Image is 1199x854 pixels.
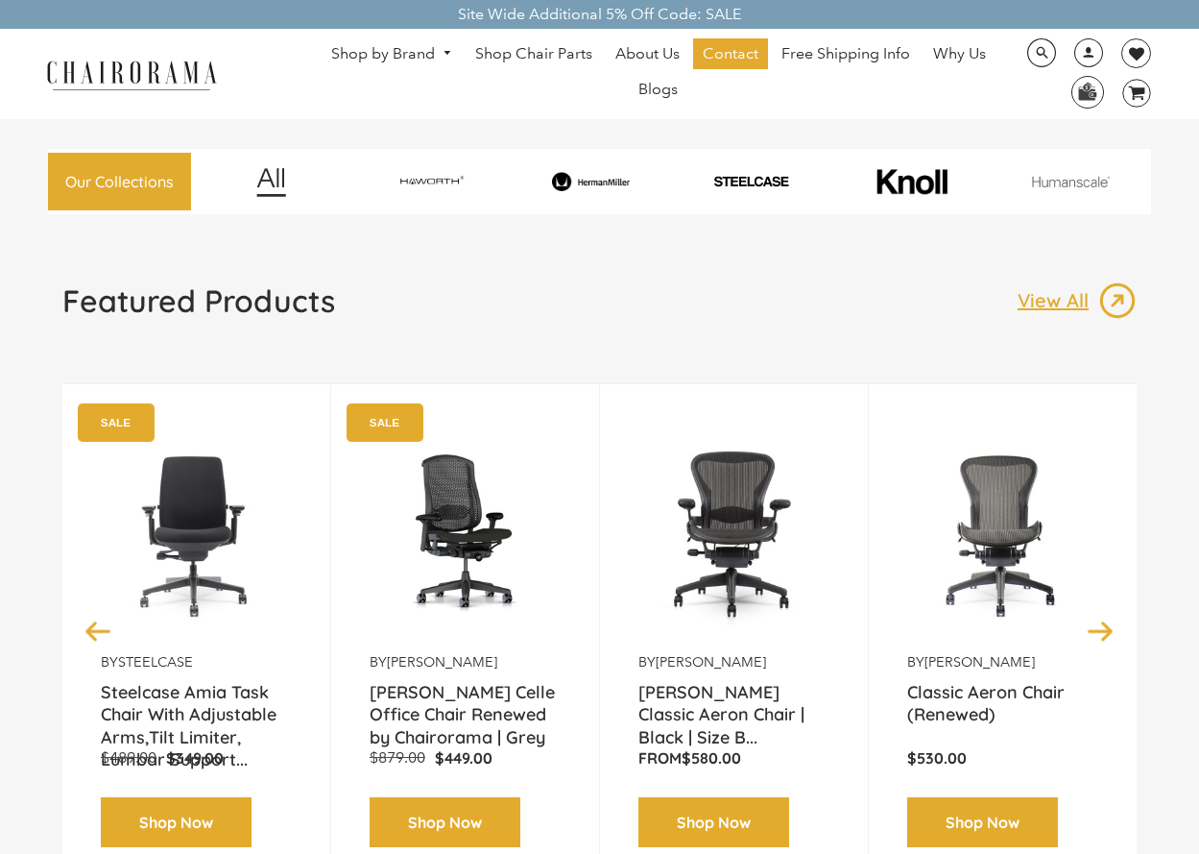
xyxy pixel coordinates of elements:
span: Blogs [638,80,678,100]
a: [PERSON_NAME] [924,653,1035,671]
a: Why Us [923,38,995,69]
span: $449.00 [435,748,492,768]
a: Amia Chair by chairorama.com Renewed Amia Chair chairorama.com [101,413,292,653]
img: Herman Miller Classic Aeron Chair | Black | Size B (Renewed) - chairorama [638,413,829,653]
img: image_13.png [1098,281,1137,320]
a: Steelcase [118,653,193,671]
nav: DesktopNavigation [309,38,1007,110]
button: Next [1084,614,1117,647]
span: Shop Chair Parts [475,44,592,64]
p: by [370,653,561,671]
img: Herman Miller Celle Office Chair Renewed by Chairorama | Grey - chairorama [370,413,561,653]
a: [PERSON_NAME] [656,653,766,671]
a: Classic Aeron Chair (Renewed) [907,681,1098,729]
span: $349.00 [166,748,224,768]
a: Herman Miller Celle Office Chair Renewed by Chairorama | Grey - chairorama Herman Miller Celle Of... [370,413,561,653]
p: From [638,748,829,769]
a: Herman Miller Classic Aeron Chair | Black | Size B (Renewed) - chairorama Herman Miller Classic A... [638,413,829,653]
a: [PERSON_NAME] Celle Office Chair Renewed by Chairorama | Grey [370,681,561,729]
span: $489.00 [101,748,156,767]
a: [PERSON_NAME] Classic Aeron Chair | Black | Size B... [638,681,829,729]
a: Our Collections [48,153,191,211]
a: Steelcase Amia Task Chair With Adjustable Arms,Tilt Limiter, Lumbar Support... [101,681,292,729]
span: Free Shipping Info [781,44,910,64]
span: $879.00 [370,748,425,767]
a: Classic Aeron Chair (Renewed) - chairorama Classic Aeron Chair (Renewed) - chairorama [907,413,1098,653]
a: Shop Chair Parts [466,38,602,69]
a: Featured Products [62,281,335,335]
a: Contact [693,38,768,69]
img: Classic Aeron Chair (Renewed) - chairorama [907,413,1098,653]
span: About Us [615,44,680,64]
img: image_11.png [994,176,1148,187]
a: Shop Now [638,797,789,848]
p: by [907,653,1098,671]
a: About Us [606,38,689,69]
img: image_8_173eb7e0-7579-41b4-bc8e-4ba0b8ba93e8.png [514,172,668,192]
p: by [101,653,292,671]
img: image_7_14f0750b-d084-457f-979a-a1ab9f6582c4.png [354,168,509,196]
span: Why Us [933,44,986,64]
img: image_12.png [218,167,324,197]
a: Shop Now [101,797,252,848]
a: View All [1018,281,1137,320]
text: SALE [101,416,131,428]
a: Blogs [629,74,687,105]
p: by [638,653,829,671]
p: View All [1018,288,1098,313]
img: chairorama [36,58,228,91]
img: PHOTO-2024-07-09-00-53-10-removebg-preview.png [674,175,828,189]
a: Free Shipping Info [772,38,920,69]
a: [PERSON_NAME] [387,653,497,671]
a: Shop Now [907,797,1058,848]
img: Amia Chair by chairorama.com [101,413,292,653]
img: image_10_1.png [834,167,989,196]
h1: Featured Products [62,281,335,320]
img: WhatsApp_Image_2024-07-12_at_16.23.01.webp [1072,77,1102,106]
a: Shop by Brand [322,39,462,69]
a: Shop Now [370,797,520,848]
span: $580.00 [682,748,741,768]
span: Contact [703,44,758,64]
button: Previous [82,614,115,647]
text: SALE [370,416,399,428]
span: $530.00 [907,748,967,768]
